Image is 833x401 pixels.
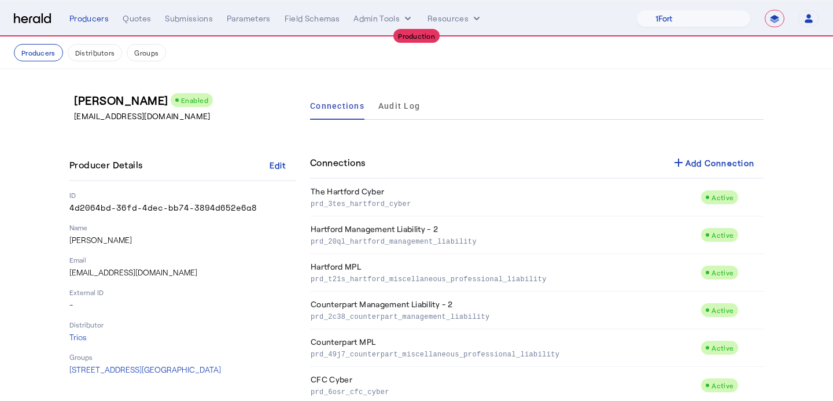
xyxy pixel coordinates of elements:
mat-icon: add [672,156,685,170]
span: Connections [310,102,364,110]
p: - [69,299,296,311]
p: [PERSON_NAME] [69,234,296,246]
h4: Connections [310,156,365,170]
p: prd_49j7_counterpart_miscellaneous_professional_liability [311,348,696,359]
span: Active [712,306,734,314]
span: Active [712,193,734,201]
a: Audit Log [378,92,420,120]
span: Audit Log [378,102,420,110]
div: Producers [69,13,109,24]
div: Edit [270,159,286,171]
p: Distributor [69,320,296,329]
span: [STREET_ADDRESS] [GEOGRAPHIC_DATA] [69,365,221,374]
p: prd_3tes_hartford_cyber [311,197,696,209]
div: Parameters [227,13,271,24]
p: 4d2064bd-36fd-4dec-bb74-3894d652e6a8 [69,202,296,214]
span: Active [712,381,734,389]
span: Active [712,344,734,352]
button: Resources dropdown menu [427,13,482,24]
button: Producers [14,44,63,61]
button: Groups [127,44,166,61]
p: Name [69,223,296,232]
p: prd_6osr_cfc_cyber [311,385,696,397]
button: Add Connection [662,152,764,173]
td: Counterpart Management Liability - 2 [310,292,701,329]
p: prd_20ql_hartford_management_liability [311,235,696,247]
button: Edit [259,154,296,175]
td: The Hartford Cyber [310,179,701,216]
h3: [PERSON_NAME] [74,92,301,108]
span: Active [712,231,734,239]
div: Quotes [123,13,151,24]
p: ID [69,190,296,200]
td: Hartford MPL [310,254,701,292]
p: Groups [69,352,296,362]
p: prd_t21s_hartford_miscellaneous_professional_liability [311,273,696,284]
div: Add Connection [672,156,755,170]
button: internal dropdown menu [353,13,414,24]
button: Distributors [68,44,123,61]
img: Herald Logo [14,13,51,24]
h4: Producer Details [69,158,147,172]
div: Field Schemas [285,13,340,24]
p: [EMAIL_ADDRESS][DOMAIN_NAME] [69,267,296,278]
p: External ID [69,288,296,297]
div: Production [393,29,440,43]
span: Active [712,268,734,277]
div: Submissions [165,13,213,24]
span: Enabled [181,96,209,104]
p: Trios [69,332,296,343]
p: [EMAIL_ADDRESS][DOMAIN_NAME] [74,111,301,122]
td: Counterpart MPL [310,329,701,367]
td: Hartford Management Liability - 2 [310,216,701,254]
a: Connections [310,92,364,120]
p: prd_2c38_counterpart_management_liability [311,310,696,322]
p: Email [69,255,296,264]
